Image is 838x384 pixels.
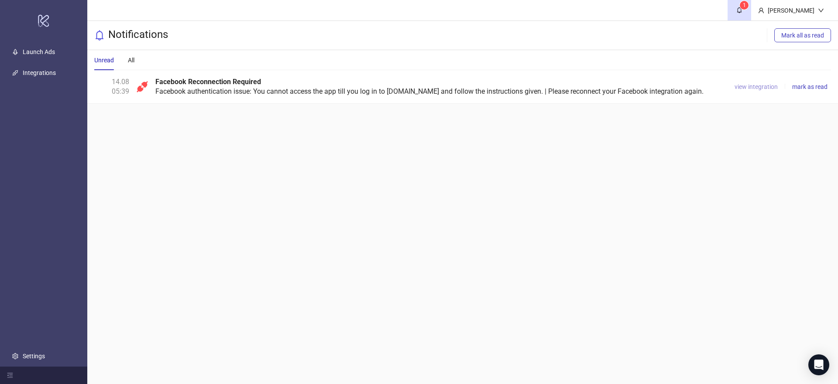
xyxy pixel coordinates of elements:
a: Settings [23,353,45,360]
span: down [818,7,824,14]
span: 1 [743,2,746,8]
h3: Notifications [108,28,168,43]
span: Mark all as read [781,32,824,39]
a: Launch Ads [23,48,55,55]
span: user [758,7,764,14]
span: bell [736,7,742,13]
div: Facebook authentication issue: You cannot access the app till you log in to [DOMAIN_NAME] and fol... [155,77,724,96]
div: Open Intercom Messenger [808,354,829,375]
sup: 1 [740,1,749,10]
span: bell [94,30,105,41]
div: 14.08 05:39 [94,77,129,96]
a: Integrations [23,69,56,76]
span: menu-fold [7,372,13,378]
button: mark as read [789,82,831,92]
button: Mark all as read [774,28,831,42]
div: Unread [94,55,114,65]
span: api [136,77,148,96]
div: [PERSON_NAME] [764,6,818,15]
span: mark as read [792,83,828,90]
button: view integration [731,82,781,92]
b: Facebook Reconnection Required [155,78,261,86]
span: view integration [735,83,778,90]
div: All [128,55,134,65]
